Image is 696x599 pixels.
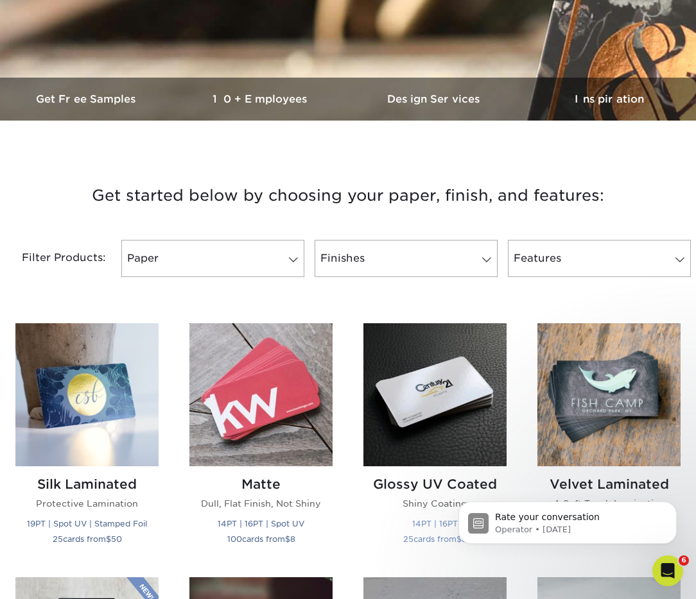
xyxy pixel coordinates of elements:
[189,323,333,561] a: Matte Business Cards Matte Dull, Flat Finish, Not Shiny 14PT | 16PT | Spot UV 100cards from$8
[174,78,348,121] a: 10+ Employees
[290,534,295,544] span: 8
[53,534,63,544] span: 25
[174,93,348,105] h3: 10+ Employees
[652,555,683,586] iframe: Intercom live chat
[27,519,147,528] small: 19PT | Spot UV | Stamped Foil
[121,240,304,277] a: Paper
[10,167,686,224] h3: Get started below by choosing your paper, finish, and features:
[53,534,122,544] small: cards from
[189,477,333,492] h2: Matte
[189,497,333,510] p: Dull, Flat Finish, Not Shiny
[348,93,522,105] h3: Design Services
[537,323,681,561] a: Velvet Laminated Business Cards Velvet Laminated A Soft Touch Lamination 19PT | Spot UV 100cards ...
[15,323,159,466] img: Silk Laminated Business Cards
[522,93,696,105] h3: Inspiration
[106,534,111,544] span: $
[315,240,498,277] a: Finishes
[363,323,507,466] img: Glossy UV Coated Business Cards
[412,519,458,528] small: 14PT | 16PT
[363,323,507,561] a: Glossy UV Coated Business Cards Glossy UV Coated Shiny Coating 14PT | 16PT 25cards from$8
[3,560,109,595] iframe: Google Customer Reviews
[679,555,689,566] span: 6
[363,497,507,510] p: Shiny Coating
[285,534,290,544] span: $
[189,323,333,466] img: Matte Business Cards
[111,534,122,544] span: 50
[218,519,304,528] small: 14PT | 16PT | Spot UV
[537,323,681,466] img: Velvet Laminated Business Cards
[15,497,159,510] p: Protective Lamination
[522,78,696,121] a: Inspiration
[227,534,242,544] span: 100
[439,475,696,564] iframe: Intercom notifications message
[403,534,467,544] small: cards from
[508,240,691,277] a: Features
[15,477,159,492] h2: Silk Laminated
[363,477,507,492] h2: Glossy UV Coated
[15,323,159,561] a: Silk Laminated Business Cards Silk Laminated Protective Lamination 19PT | Spot UV | Stamped Foil ...
[348,78,522,121] a: Design Services
[227,534,295,544] small: cards from
[403,534,413,544] span: 25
